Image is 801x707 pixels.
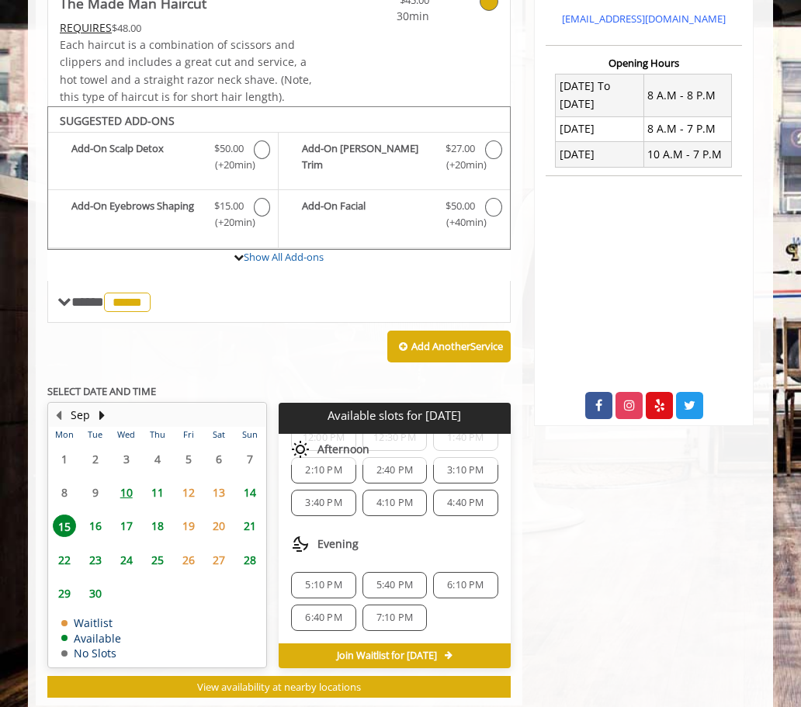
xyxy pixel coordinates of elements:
[47,384,156,398] b: SELECT DATE AND TIME
[146,481,169,504] span: 11
[234,509,265,542] td: Select day21
[115,481,138,504] span: 10
[142,542,173,576] td: Select day25
[376,579,413,591] span: 5:40 PM
[443,214,477,230] span: (+40min )
[111,509,142,542] td: Select day17
[317,443,369,456] span: Afternoon
[643,74,731,116] td: 8 A.M - 8 P.M
[286,198,501,234] label: Add-On Facial
[80,577,111,610] td: Select day30
[49,509,80,542] td: Select day15
[71,407,90,424] button: Sep
[291,605,355,631] div: 6:40 PM
[362,490,427,516] div: 4:10 PM
[49,542,80,576] td: Select day22
[71,140,204,173] b: Add-On Scalp Detox
[285,409,504,422] p: Available slots for [DATE]
[47,106,511,251] div: The Made Man Haircut Add-onS
[60,37,312,104] span: Each haircut is a combination of scissors and clippers and includes a great cut and service, a ho...
[376,497,413,509] span: 4:10 PM
[203,542,234,576] td: Select day27
[197,680,361,694] span: View availability at nearby locations
[546,57,742,68] h3: Opening Hours
[447,497,484,509] span: 4:40 PM
[84,515,107,537] span: 16
[234,476,265,509] td: Select day14
[302,140,435,173] b: Add-On [PERSON_NAME] Trim
[244,250,324,264] a: Show All Add-ons
[146,515,169,537] span: 18
[643,116,731,141] td: 8 A.M - 7 P.M
[446,198,475,214] span: $50.00
[84,549,107,571] span: 23
[207,515,231,537] span: 20
[49,577,80,610] td: Select day29
[362,572,427,598] div: 5:40 PM
[173,476,204,509] td: Select day12
[173,542,204,576] td: Select day26
[61,632,121,644] td: Available
[177,481,200,504] span: 12
[60,113,175,128] b: SUGGESTED ADD-ONS
[60,19,317,36] div: $48.00
[53,515,76,537] span: 15
[203,476,234,509] td: Select day13
[173,509,204,542] td: Select day19
[362,605,427,631] div: 7:10 PM
[238,515,262,537] span: 21
[203,509,234,542] td: Select day20
[305,464,342,477] span: 2:10 PM
[291,490,355,516] div: 3:40 PM
[207,481,231,504] span: 13
[142,476,173,509] td: Select day11
[56,140,270,177] label: Add-On Scalp Detox
[111,427,142,442] th: Wed
[84,582,107,605] span: 30
[53,582,76,605] span: 29
[362,457,427,483] div: 2:40 PM
[238,481,262,504] span: 14
[337,650,437,662] span: Join Waitlist for [DATE]
[376,464,413,477] span: 2:40 PM
[111,542,142,576] td: Select day24
[52,407,64,424] button: Previous Month
[643,142,731,167] td: 10 A.M - 7 P.M
[146,549,169,571] span: 25
[56,198,270,234] label: Add-On Eyebrows Shaping
[238,549,262,571] span: 28
[207,549,231,571] span: 27
[234,427,265,442] th: Sun
[142,509,173,542] td: Select day18
[177,515,200,537] span: 19
[305,612,342,624] span: 6:40 PM
[212,214,246,230] span: (+20min )
[47,676,511,698] button: View availability at nearby locations
[562,12,726,26] a: [EMAIL_ADDRESS][DOMAIN_NAME]
[433,572,498,598] div: 6:10 PM
[376,612,413,624] span: 7:10 PM
[291,457,355,483] div: 2:10 PM
[214,198,244,214] span: $15.00
[115,515,138,537] span: 17
[203,427,234,442] th: Sat
[286,140,501,177] label: Add-On Beard Trim
[556,74,643,116] td: [DATE] To [DATE]
[60,20,112,35] span: This service needs some Advance to be paid before we block your appointment
[53,549,76,571] span: 22
[302,198,435,230] b: Add-On Facial
[447,464,484,477] span: 3:10 PM
[115,549,138,571] span: 24
[433,490,498,516] div: 4:40 PM
[173,427,204,442] th: Fri
[49,427,80,442] th: Mon
[291,440,310,459] img: afternoon slots
[387,331,511,363] button: Add AnotherService
[447,579,484,591] span: 6:10 PM
[317,538,359,550] span: Evening
[212,157,246,173] span: (+20min )
[355,8,428,25] span: 30min
[433,457,498,483] div: 3:10 PM
[80,542,111,576] td: Select day23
